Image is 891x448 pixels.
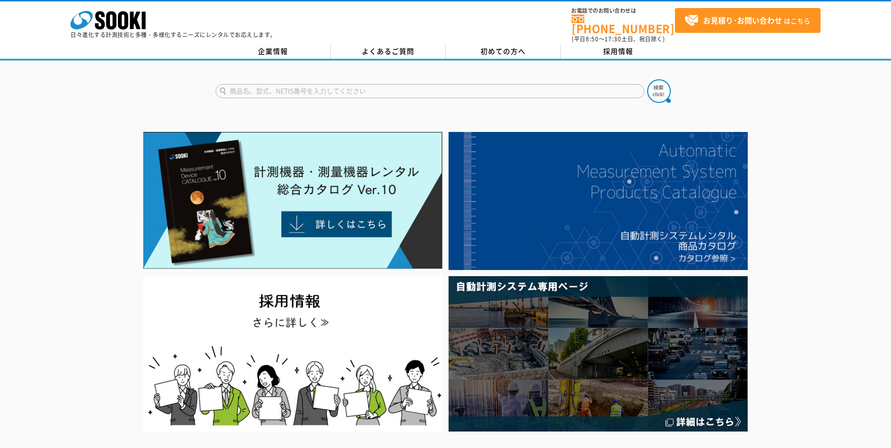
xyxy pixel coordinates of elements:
span: お電話でのお問い合わせは [572,8,675,14]
img: 自動計測システムカタログ [449,132,748,270]
span: 8:50 [586,35,599,43]
a: [PHONE_NUMBER] [572,15,675,34]
strong: お見積り･お問い合わせ [703,15,782,26]
a: 企業情報 [216,45,331,59]
a: 採用情報 [561,45,676,59]
input: 商品名、型式、NETIS番号を入力してください [216,84,644,98]
span: 初めての方へ [480,46,526,56]
a: お見積り･お問い合わせはこちら [675,8,821,33]
img: SOOKI recruit [143,276,442,432]
img: btn_search.png [647,79,671,103]
img: Catalog Ver10 [143,132,442,269]
a: よくあるご質問 [331,45,446,59]
span: (平日 ～ 土日、祝日除く) [572,35,665,43]
p: 日々進化する計測技術と多種・多様化するニーズにレンタルでお応えします。 [70,32,276,38]
span: 17:30 [604,35,621,43]
span: はこちら [684,14,810,28]
a: 初めての方へ [446,45,561,59]
img: 自動計測システム専用ページ [449,276,748,432]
